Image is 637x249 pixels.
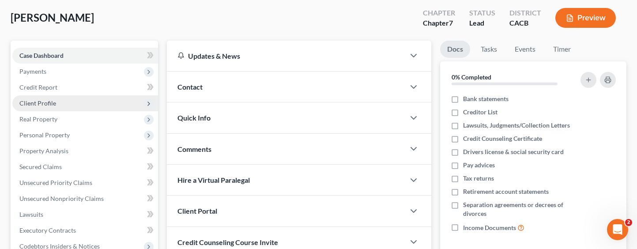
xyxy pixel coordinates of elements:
span: Real Property [19,115,57,123]
span: Credit Counseling Certificate [463,134,542,143]
span: Lawsuits [19,211,43,218]
a: Lawsuits [12,207,158,223]
span: [PERSON_NAME] [11,11,94,24]
button: Preview [555,8,616,28]
a: Tasks [474,41,504,58]
a: Secured Claims [12,159,158,175]
span: Unsecured Priority Claims [19,179,92,186]
a: Case Dashboard [12,48,158,64]
a: Docs [440,41,470,58]
span: 2 [625,219,632,226]
a: Unsecured Priority Claims [12,175,158,191]
span: Hire a Virtual Paralegal [177,176,250,184]
div: Lead [469,18,495,28]
div: Updates & News [177,51,394,60]
span: Bank statements [463,94,509,103]
a: Property Analysis [12,143,158,159]
a: Events [508,41,543,58]
span: Personal Property [19,131,70,139]
span: Case Dashboard [19,52,64,59]
div: Chapter [423,18,455,28]
span: Payments [19,68,46,75]
span: Tax returns [463,174,494,183]
span: Creditor List [463,108,498,117]
div: District [509,8,541,18]
span: Lawsuits, Judgments/Collection Letters [463,121,570,130]
span: Secured Claims [19,163,62,170]
span: Comments [177,145,211,153]
a: Executory Contracts [12,223,158,238]
span: Credit Counseling Course Invite [177,238,278,246]
span: Income Documents [463,223,516,232]
span: Client Profile [19,99,56,107]
a: Timer [546,41,578,58]
strong: 0% Completed [452,73,491,81]
span: Pay advices [463,161,495,170]
span: Retirement account statements [463,187,549,196]
span: Property Analysis [19,147,68,155]
span: Drivers license & social security card [463,147,564,156]
span: Credit Report [19,83,57,91]
span: Client Portal [177,207,217,215]
div: CACB [509,18,541,28]
span: Unsecured Nonpriority Claims [19,195,104,202]
span: Executory Contracts [19,226,76,234]
span: Quick Info [177,113,211,122]
span: 7 [449,19,453,27]
span: Separation agreements or decrees of divorces [463,200,573,218]
span: Contact [177,83,203,91]
iframe: Intercom live chat [607,219,628,240]
a: Credit Report [12,79,158,95]
div: Chapter [423,8,455,18]
a: Unsecured Nonpriority Claims [12,191,158,207]
div: Status [469,8,495,18]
